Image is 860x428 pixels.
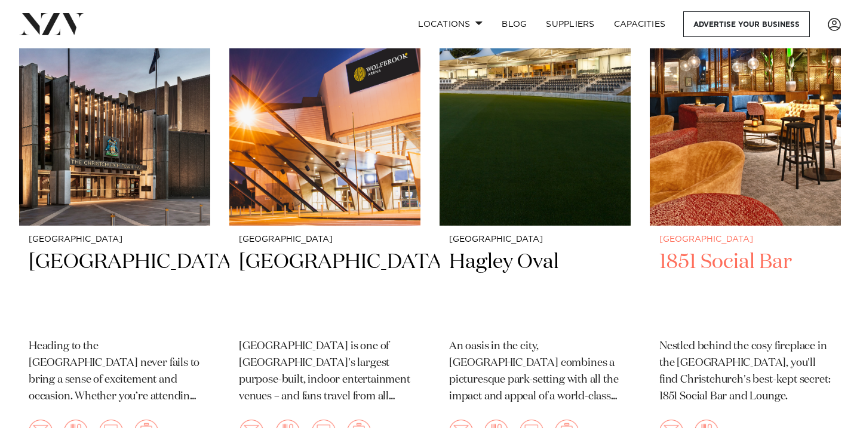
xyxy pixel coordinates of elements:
a: Capacities [604,11,675,37]
small: [GEOGRAPHIC_DATA] [449,235,621,244]
h2: 1851 Social Bar [659,249,831,330]
h2: [GEOGRAPHIC_DATA] [239,249,411,330]
h2: Hagley Oval [449,249,621,330]
a: Advertise your business [683,11,810,37]
small: [GEOGRAPHIC_DATA] [29,235,201,244]
p: [GEOGRAPHIC_DATA] is one of [GEOGRAPHIC_DATA]'s largest purpose-built, indoor entertainment venue... [239,338,411,405]
img: nzv-logo.png [19,13,84,35]
p: Nestled behind the cosy fireplace in the [GEOGRAPHIC_DATA], you'll find Christchurch's best-kept ... [659,338,831,405]
a: SUPPLIERS [536,11,604,37]
h2: [GEOGRAPHIC_DATA] [29,249,201,330]
p: An oasis in the city, [GEOGRAPHIC_DATA] combines a picturesque park-setting with all the impact a... [449,338,621,405]
a: BLOG [492,11,536,37]
p: Heading to the [GEOGRAPHIC_DATA] never fails to bring a sense of excitement and occasion. Whether... [29,338,201,405]
small: [GEOGRAPHIC_DATA] [659,235,831,244]
small: [GEOGRAPHIC_DATA] [239,235,411,244]
a: Locations [408,11,492,37]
